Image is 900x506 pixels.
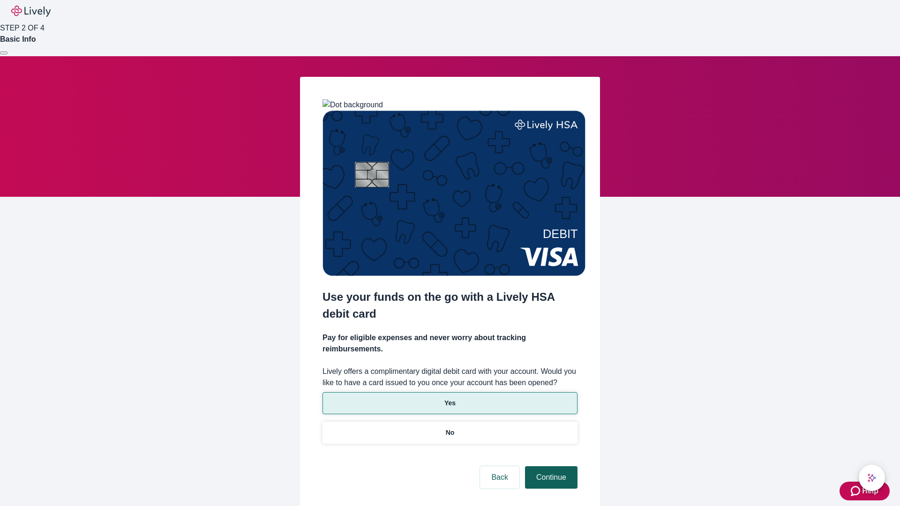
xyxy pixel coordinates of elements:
svg: Lively AI Assistant [867,473,877,483]
button: Continue [525,466,577,489]
img: Lively [11,6,51,17]
p: Yes [444,398,456,408]
h4: Pay for eligible expenses and never worry about tracking reimbursements. [322,332,577,355]
button: chat [859,465,885,491]
button: Yes [322,392,577,414]
label: Lively offers a complimentary digital debit card with your account. Would you like to have a card... [322,366,577,388]
img: Debit card [322,111,585,276]
svg: Zendesk support icon [851,485,862,497]
img: Dot background [322,99,383,111]
p: No [446,428,455,438]
span: Help [862,485,878,497]
button: No [322,422,577,444]
h2: Use your funds on the go with a Lively HSA debit card [322,289,577,322]
button: Back [480,466,519,489]
button: Zendesk support iconHelp [840,482,890,500]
